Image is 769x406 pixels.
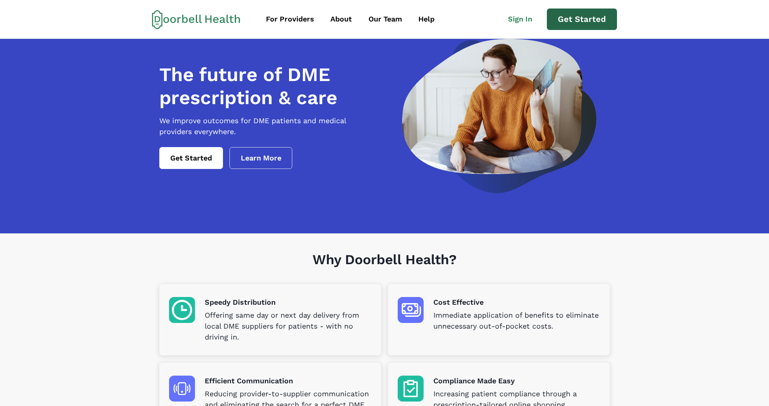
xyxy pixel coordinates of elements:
a: Learn More [229,147,293,169]
img: a woman looking at a computer [402,39,596,193]
p: We improve outcomes for DME patients and medical providers everywhere. [159,115,380,137]
div: For Providers [266,14,314,25]
a: Help [411,10,442,28]
div: About [330,14,352,25]
p: Cost Effective [433,297,600,308]
p: Compliance Made Easy [433,376,600,387]
a: Our Team [361,10,409,28]
p: Speedy Distribution [205,297,371,308]
p: Efficient Communication [205,376,371,387]
div: Help [418,14,435,25]
a: About [323,10,359,28]
img: Speedy Distribution icon [169,297,195,323]
p: Immediate application of benefits to eliminate unnecessary out-of-pocket costs. [433,310,600,332]
img: Compliance Made Easy icon [398,376,424,402]
img: Cost Effective icon [398,297,424,323]
a: Sign In [501,10,547,28]
a: For Providers [259,10,321,28]
p: Offering same day or next day delivery from local DME suppliers for patients - with no driving in. [205,310,371,343]
a: Get Started [547,9,617,30]
h1: Why Doorbell Health? [159,252,610,284]
a: Get Started [159,147,223,169]
h1: The future of DME prescription & care [159,63,380,109]
img: Efficient Communication icon [169,376,195,402]
div: Our Team [368,14,402,25]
